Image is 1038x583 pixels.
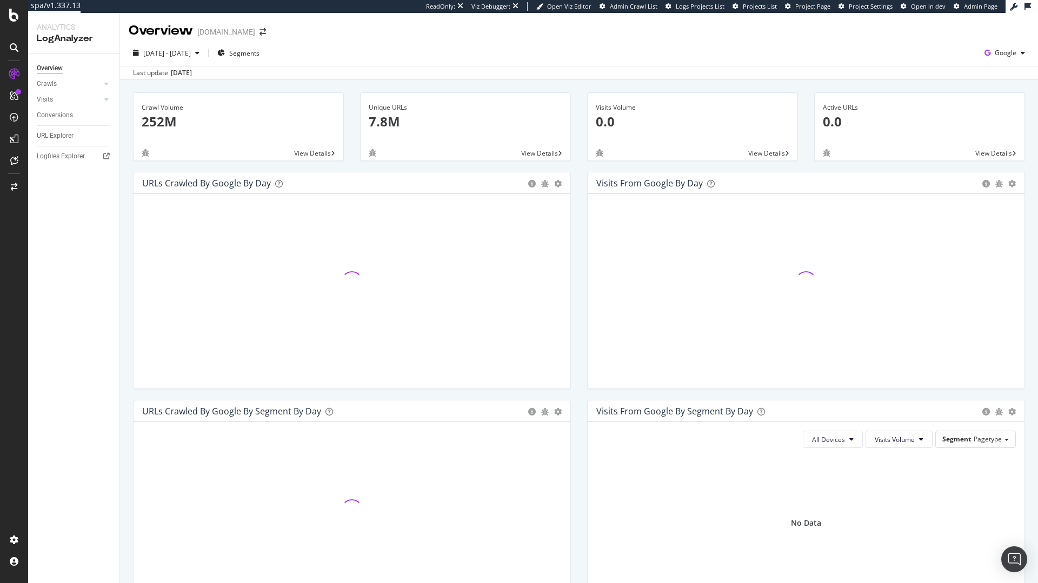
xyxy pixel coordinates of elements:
div: Analytics [37,22,111,32]
div: Conversions [37,110,73,121]
span: Projects List [743,2,777,10]
div: bug [596,149,603,157]
button: All Devices [803,431,863,448]
span: View Details [294,149,331,158]
div: No Data [791,518,821,528]
span: Logs Projects List [676,2,724,10]
a: Admin Page [954,2,997,11]
div: [DATE] [171,68,192,78]
span: Google [995,48,1016,57]
a: Admin Crawl List [600,2,657,11]
div: Crawls [37,78,57,90]
div: gear [554,408,562,416]
div: circle-info [982,408,990,416]
span: Visits Volume [875,435,915,444]
div: Overview [129,22,193,40]
div: Crawl Volume [142,103,335,112]
span: Open in dev [911,2,946,10]
div: gear [1008,180,1016,187]
div: bug [541,180,549,187]
div: circle-info [982,180,990,187]
div: [DOMAIN_NAME] [197,26,255,37]
span: [DATE] - [DATE] [143,49,191,58]
a: Logs Projects List [666,2,724,11]
span: View Details [975,149,1012,158]
span: Open Viz Editor [547,2,591,10]
span: Segments [229,49,259,58]
div: bug [541,408,549,416]
div: Logfiles Explorer [37,151,85,162]
div: bug [369,149,376,157]
a: Conversions [37,110,112,121]
div: bug [995,180,1003,187]
div: Visits [37,94,53,105]
div: bug [823,149,830,157]
p: 7.8M [369,112,562,131]
button: Google [980,44,1029,62]
div: Overview [37,63,63,74]
span: View Details [521,149,558,158]
div: URLs Crawled by Google By Segment By Day [142,406,321,417]
span: Project Page [795,2,830,10]
div: Viz Debugger: [471,2,510,11]
div: LogAnalyzer [37,32,111,45]
div: gear [1008,408,1016,416]
p: 252M [142,112,335,131]
div: Open Intercom Messenger [1001,546,1027,572]
a: Projects List [733,2,777,11]
div: circle-info [528,180,536,187]
a: Project Settings [839,2,893,11]
a: Logfiles Explorer [37,151,112,162]
a: Visits [37,94,101,105]
div: circle-info [528,408,536,416]
div: bug [142,149,149,157]
a: Open Viz Editor [536,2,591,11]
span: Admin Page [964,2,997,10]
div: URL Explorer [37,130,74,142]
a: Project Page [785,2,830,11]
div: gear [554,180,562,187]
div: Active URLs [823,103,1016,112]
span: Pagetype [974,434,1002,444]
a: URL Explorer [37,130,112,142]
div: bug [995,408,1003,416]
a: Open in dev [901,2,946,11]
span: Segment [942,434,971,444]
div: arrow-right-arrow-left [259,28,266,36]
span: All Devices [812,435,845,444]
p: 0.0 [823,112,1016,131]
div: Unique URLs [369,103,562,112]
a: Overview [37,63,112,74]
span: View Details [748,149,785,158]
div: Visits from Google by day [596,178,703,189]
a: Crawls [37,78,101,90]
button: [DATE] - [DATE] [129,44,204,62]
button: Segments [213,44,264,62]
p: 0.0 [596,112,789,131]
span: Admin Crawl List [610,2,657,10]
div: ReadOnly: [426,2,455,11]
button: Visits Volume [866,431,933,448]
div: Visits Volume [596,103,789,112]
div: Visits from Google By Segment By Day [596,406,753,417]
div: URLs Crawled by Google by day [142,178,271,189]
span: Project Settings [849,2,893,10]
div: Last update [133,68,192,78]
